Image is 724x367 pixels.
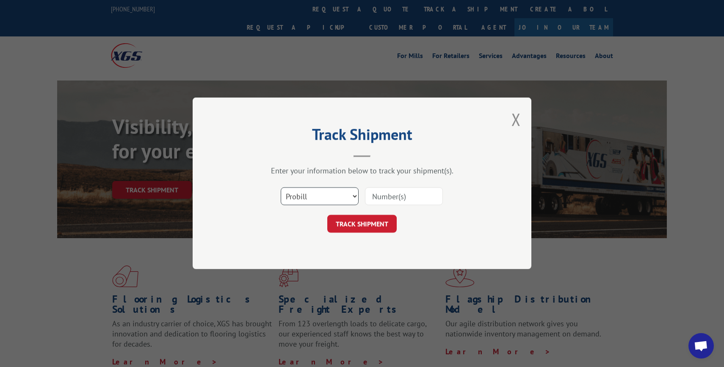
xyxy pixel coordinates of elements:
[235,166,489,176] div: Enter your information below to track your shipment(s).
[235,128,489,145] h2: Track Shipment
[327,215,397,233] button: TRACK SHIPMENT
[511,108,521,131] button: Close modal
[688,333,714,359] div: Open chat
[365,188,443,206] input: Number(s)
